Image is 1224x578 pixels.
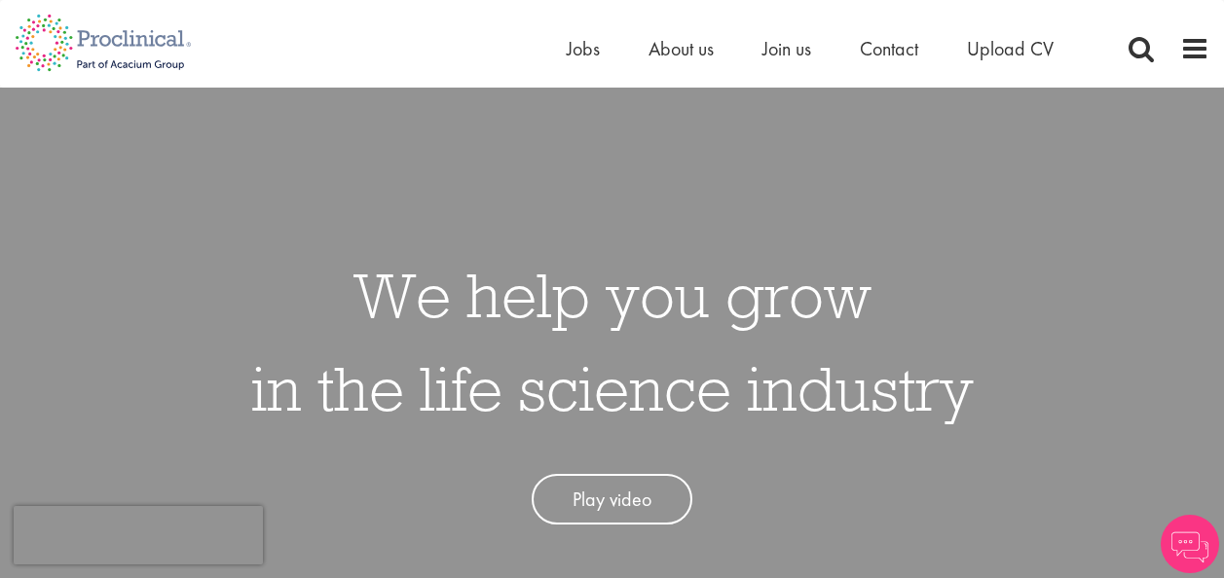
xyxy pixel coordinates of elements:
img: Chatbot [1161,515,1219,573]
a: Join us [762,36,811,61]
a: Upload CV [967,36,1054,61]
a: About us [649,36,714,61]
a: Contact [860,36,918,61]
h1: We help you grow in the life science industry [251,248,974,435]
a: Play video [532,474,692,525]
a: Jobs [567,36,600,61]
